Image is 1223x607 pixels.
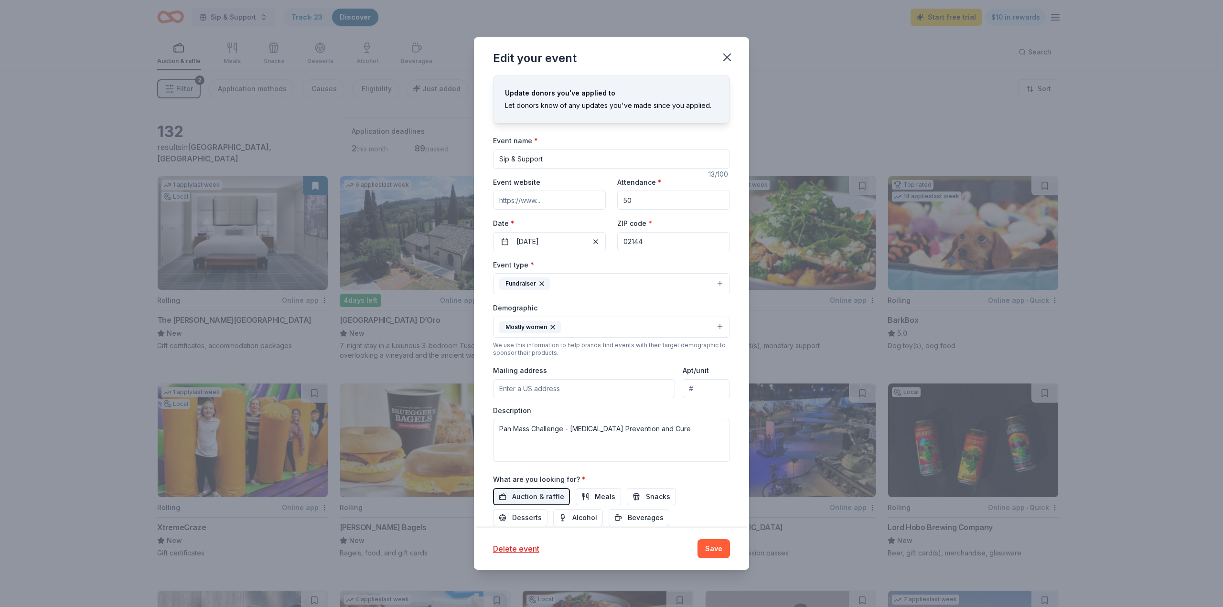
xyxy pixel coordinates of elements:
[493,509,547,526] button: Desserts
[493,475,586,484] label: What are you looking for?
[617,232,730,251] input: 12345 (U.S. only)
[499,321,561,333] div: Mostly women
[646,491,670,502] span: Snacks
[505,100,718,111] div: Let donors know of any updates you've made since you applied.
[493,543,539,554] button: Delete event
[572,512,597,523] span: Alcohol
[617,178,662,187] label: Attendance
[512,512,542,523] span: Desserts
[493,260,534,270] label: Event type
[493,51,577,66] div: Edit your event
[493,488,570,505] button: Auction & raffle
[493,149,730,169] input: Spring Fundraiser
[595,491,615,502] span: Meals
[697,539,730,558] button: Save
[617,219,652,228] label: ZIP code
[576,488,621,505] button: Meals
[617,191,730,210] input: 20
[628,512,664,523] span: Beverages
[609,509,669,526] button: Beverages
[493,303,537,313] label: Demographic
[505,87,718,99] div: Update donors you've applied to
[493,379,675,398] input: Enter a US address
[493,317,730,338] button: Mostly women
[493,191,606,210] input: https://www...
[493,366,547,375] label: Mailing address
[493,419,730,462] textarea: Pan Mass Challenge - [MEDICAL_DATA] Prevention and Cure
[708,169,730,180] div: 13 /100
[683,366,709,375] label: Apt/unit
[493,136,538,146] label: Event name
[493,273,730,294] button: Fundraiser
[493,232,606,251] button: [DATE]
[493,178,540,187] label: Event website
[683,379,730,398] input: #
[512,491,564,502] span: Auction & raffle
[627,488,676,505] button: Snacks
[493,341,730,357] div: We use this information to help brands find events with their target demographic to sponsor their...
[493,406,531,415] label: Description
[553,509,603,526] button: Alcohol
[499,277,550,290] div: Fundraiser
[493,219,606,228] label: Date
